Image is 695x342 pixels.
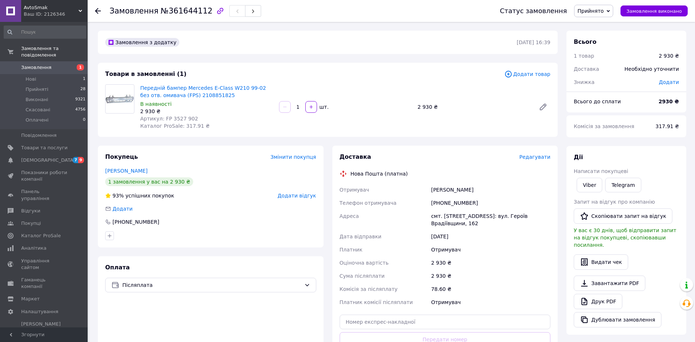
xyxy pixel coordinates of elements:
div: 2 930 ₴ [429,269,552,283]
a: Друк PDF [574,294,622,309]
span: Аналітика [21,245,46,251]
span: Показники роботи компанії [21,169,68,182]
div: 78.60 ₴ [429,283,552,296]
span: 1 товар [574,53,594,59]
span: Товари та послуги [21,145,68,151]
span: В наявності [140,101,172,107]
span: Прийнято [577,8,604,14]
span: Панель управління [21,188,68,201]
a: Telegram [605,178,641,192]
div: [PHONE_NUMBER] [112,218,160,226]
div: Статус замовлення [500,7,567,15]
div: смт. [STREET_ADDRESS]: вул. Героїв Врадіївщини, 162 [429,210,552,230]
div: 2 930 ₴ [659,52,679,59]
span: 0 [83,117,85,123]
div: успішних покупок [105,192,174,199]
input: Пошук [4,26,86,39]
span: Виконані [26,96,48,103]
span: Каталог ProSale: 317.91 ₴ [140,123,210,129]
span: Покупець [105,153,138,160]
span: Оплата [105,264,130,271]
span: Скасовані [26,107,50,113]
span: Оціночна вартість [340,260,389,266]
div: 2 930 ₴ [415,102,533,112]
a: Передній бампер Mercedes E-Class W210 99-02 без отв. омивача (FPS) 2108851825 [140,85,266,98]
span: Платник [340,247,363,253]
b: 2930 ₴ [658,99,679,104]
span: Отримувач [340,187,369,193]
span: Дата відправки [340,234,382,239]
div: [PERSON_NAME] [429,183,552,196]
div: Отримувач [429,296,552,309]
span: Додати товар [504,70,550,78]
span: Змінити покупця [271,154,316,160]
span: 4756 [75,107,85,113]
span: 1 [77,64,84,70]
span: Запит на відгук про компанію [574,199,655,205]
a: [PERSON_NAME] [105,168,148,174]
span: Товари в замовленні (1) [105,70,187,77]
span: 93% [112,193,124,199]
a: Редагувати [536,100,550,114]
a: Завантажити PDF [574,276,645,291]
span: Телефон отримувача [340,200,397,206]
span: Післяплата [122,281,301,289]
span: Нові [26,76,36,82]
span: Відгуки [21,208,40,214]
span: Всього до сплати [574,99,621,104]
span: Оплачені [26,117,49,123]
span: Замовлення виконано [626,8,682,14]
span: Замовлення та повідомлення [21,45,88,58]
span: У вас є 30 днів, щоб відправити запит на відгук покупцеві, скопіювавши посилання. [574,227,676,248]
span: [PERSON_NAME] та рахунки [21,321,68,341]
button: Скопіювати запит на відгук [574,208,672,224]
span: Повідомлення [21,132,57,139]
span: Додати відгук [278,193,316,199]
span: Комісія за замовлення [574,123,634,129]
span: Замовлення [21,64,51,71]
div: Отримувач [429,243,552,256]
span: 9321 [75,96,85,103]
time: [DATE] 16:39 [517,39,550,45]
span: 1 [83,76,85,82]
div: 1 замовлення у вас на 2 930 ₴ [105,177,193,186]
button: Замовлення виконано [620,5,688,16]
span: Платник комісії післяплати [340,299,413,305]
span: Доставка [340,153,371,160]
div: 2 930 ₴ [429,256,552,269]
span: Дії [574,154,583,161]
span: AvtoSmak [24,4,79,11]
span: Додати [659,79,679,85]
span: Редагувати [519,154,550,160]
input: Номер експрес-накладної [340,315,551,329]
button: Видати чек [574,254,628,270]
span: 9 [78,157,84,163]
span: Прийняті [26,86,48,93]
span: 317.91 ₴ [656,123,679,129]
span: Комісія за післяплату [340,286,398,292]
span: 28 [80,86,85,93]
div: [DATE] [429,230,552,243]
div: шт. [318,103,329,111]
span: Маркет [21,296,40,302]
span: [DEMOGRAPHIC_DATA] [21,157,75,164]
div: Ваш ID: 2126346 [24,11,88,18]
img: Передній бампер Mercedes E-Class W210 99-02 без отв. омивача (FPS) 2108851825 [106,94,134,104]
div: Нова Пошта (платна) [349,170,410,177]
span: Каталог ProSale [21,233,61,239]
div: Повернутися назад [95,7,101,15]
button: Дублювати замовлення [574,312,661,327]
span: Написати покупцеві [574,168,628,174]
span: Сума післяплати [340,273,385,279]
span: Доставка [574,66,599,72]
span: Знижка [574,79,595,85]
span: Управління сайтом [21,258,68,271]
span: Гаманець компанії [21,277,68,290]
span: 7 [73,157,79,163]
span: №361644112 [161,7,213,15]
span: Додати [112,206,133,212]
span: Всього [574,38,596,45]
span: Покупці [21,220,41,227]
div: Необхідно уточнити [620,61,683,77]
span: Артикул: FP 3527 902 [140,116,198,122]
